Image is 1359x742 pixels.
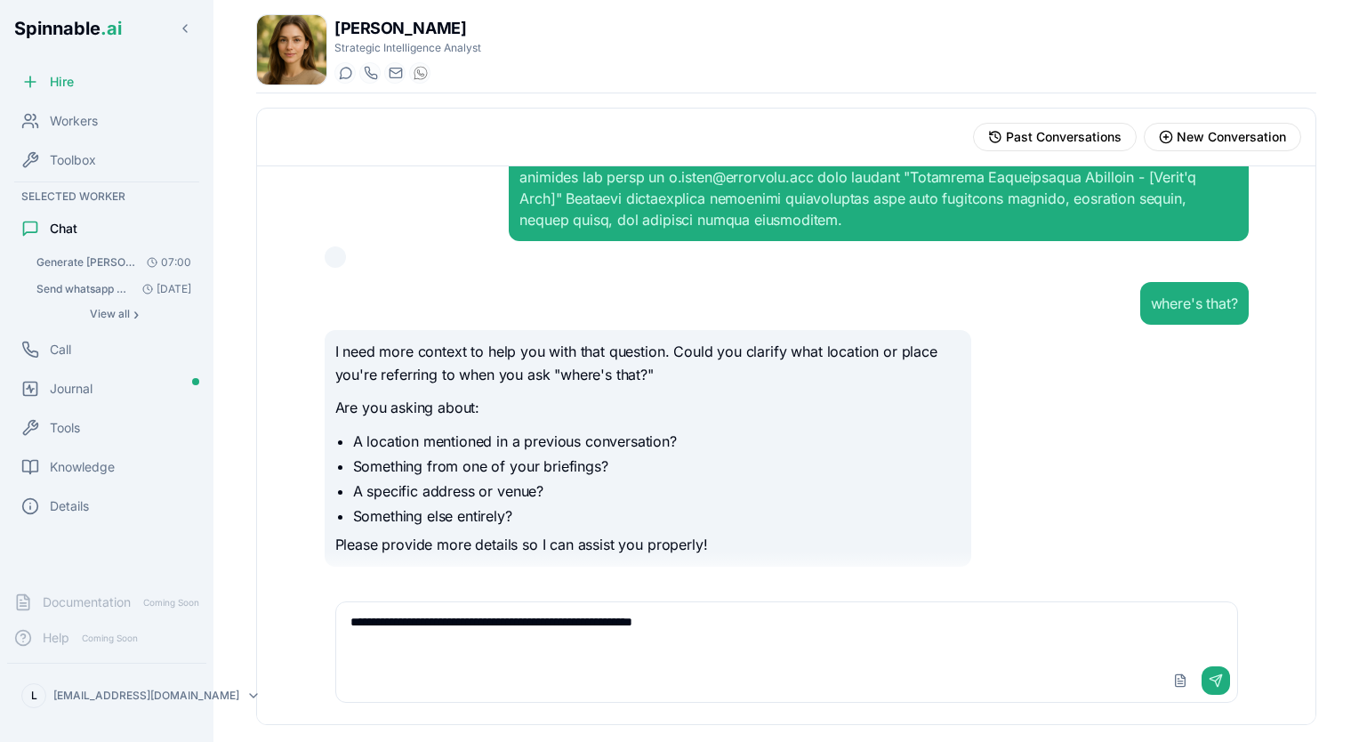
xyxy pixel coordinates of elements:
span: Hire [50,73,74,91]
span: Chat [50,220,77,238]
span: Details [50,497,89,515]
p: I need more context to help you with that question. Could you clarify what location or place you'... [335,341,961,386]
span: Coming Soon [138,594,205,611]
span: Toolbox [50,151,96,169]
span: Past Conversations [1006,128,1122,146]
span: Knowledge [50,458,115,476]
img: WhatsApp [414,66,428,80]
button: Start a call with Betty Ferrari [359,62,381,84]
span: Journal [50,380,92,398]
button: Send email to betty.ferrari@getspinnable.ai [384,62,406,84]
p: Strategic Intelligence Analyst [334,41,481,55]
button: L[EMAIL_ADDRESS][DOMAIN_NAME] [14,678,199,714]
span: Call [50,341,71,359]
button: Show all conversations [28,303,199,325]
span: Documentation [43,593,131,611]
span: Help [43,629,69,647]
div: where's that? [1151,293,1238,314]
button: WhatsApp [409,62,430,84]
span: View all [90,307,130,321]
h1: [PERSON_NAME] [334,16,481,41]
span: L [31,689,37,703]
span: Workers [50,112,98,130]
li: Something else entirely? [353,505,961,527]
button: View past conversations [973,123,1137,151]
span: Spinnable [14,18,122,39]
li: Something from one of your briefings? [353,456,961,477]
img: Betty Ferrari [257,15,326,85]
span: › [133,307,139,321]
p: Please provide more details so I can assist you properly! [335,534,961,557]
p: Are you asking about: [335,397,961,420]
span: Send whatsapp message Hi Betty, Please send a message to your manager, Leo, using Whatsapp. Hi...... [36,282,135,296]
span: Tools [50,419,80,437]
p: [EMAIL_ADDRESS][DOMAIN_NAME] [53,689,239,703]
span: .ai [101,18,122,39]
button: Open conversation: Send whatsapp message Hi Betty, Please send a message to your manager, Leo, us... [28,277,199,302]
button: Open conversation: Generate Leonardo Zucol's complete daily Strategic Intelligence Briefing follo... [28,250,199,275]
span: Coming Soon [76,630,143,647]
div: Selected Worker [7,186,206,207]
li: A location mentioned in a previous conversation? [353,431,961,452]
span: New Conversation [1177,128,1286,146]
span: [DATE] [135,282,191,296]
button: Start a chat with Betty Ferrari [334,62,356,84]
span: 07:00 [140,255,191,270]
button: Start new conversation [1144,123,1301,151]
li: A specific address or venue? [353,480,961,502]
span: Generate Leonardo Zucol's complete daily Strategic Intelligence Briefing following these exact sp... [36,255,137,270]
